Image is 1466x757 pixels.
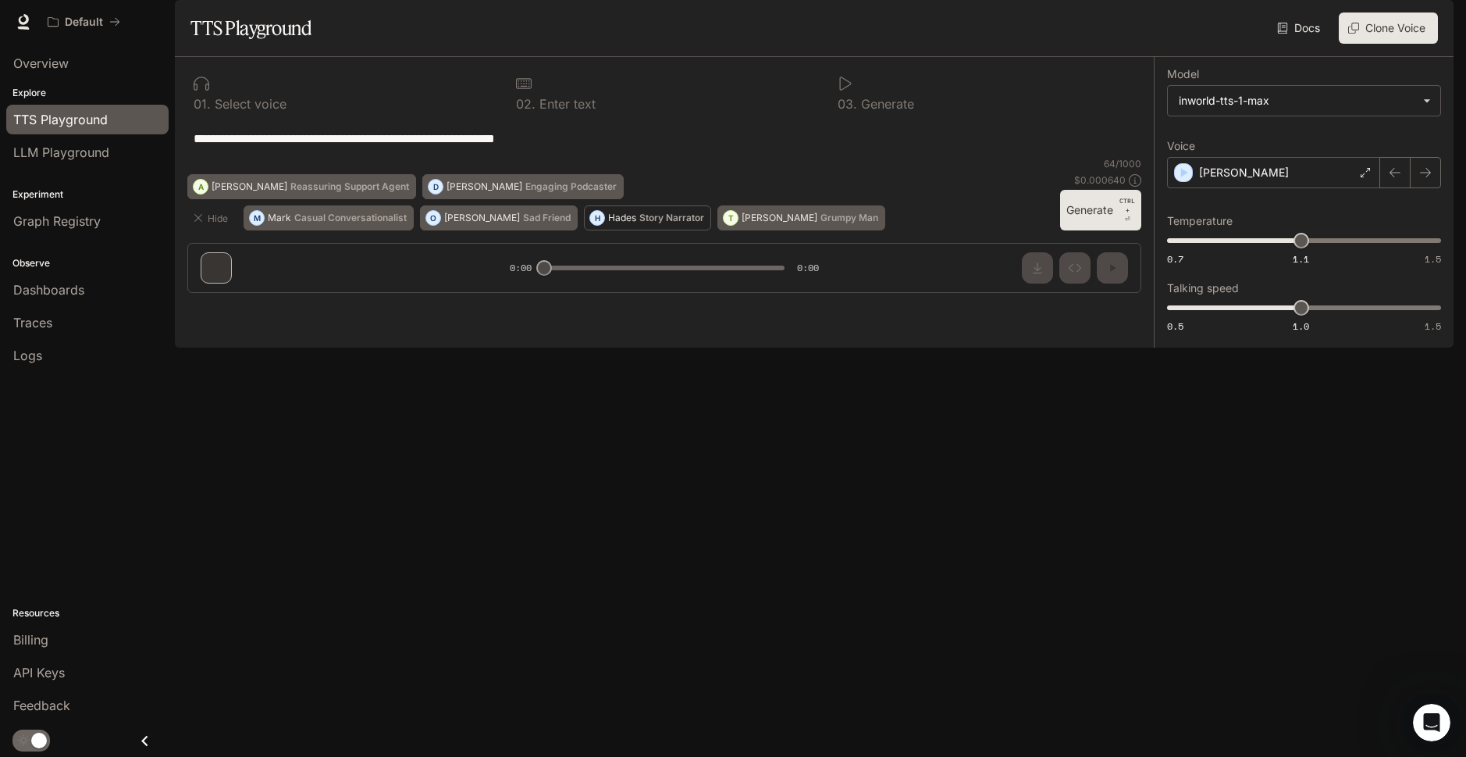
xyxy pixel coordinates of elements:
[523,213,571,223] p: Sad Friend
[211,98,286,110] p: Select voice
[1167,283,1239,294] p: Talking speed
[420,205,578,230] button: O[PERSON_NAME]Sad Friend
[1339,12,1438,44] button: Clone Voice
[426,205,440,230] div: O
[857,98,914,110] p: Generate
[742,213,817,223] p: [PERSON_NAME]
[1293,252,1309,266] span: 1.1
[447,182,522,191] p: [PERSON_NAME]
[1168,86,1440,116] div: inworld-tts-1-max
[65,16,103,29] p: Default
[639,213,704,223] p: Story Narrator
[194,98,211,110] p: 0 1 .
[1413,704,1450,741] iframe: Intercom live chat
[294,213,407,223] p: Casual Conversationalist
[1167,69,1199,80] p: Model
[838,98,857,110] p: 0 3 .
[724,205,738,230] div: T
[244,205,414,230] button: MMarkCasual Conversationalist
[1119,196,1135,224] p: ⏎
[584,205,711,230] button: HHadesStory Narrator
[525,182,617,191] p: Engaging Podcaster
[1060,190,1141,230] button: GenerateCTRL +⏎
[1293,320,1309,333] span: 1.0
[250,205,264,230] div: M
[590,205,604,230] div: H
[187,174,416,199] button: A[PERSON_NAME]Reassuring Support Agent
[1425,320,1441,333] span: 1.5
[268,213,291,223] p: Mark
[1179,93,1415,109] div: inworld-tts-1-max
[717,205,885,230] button: T[PERSON_NAME]Grumpy Man
[41,6,127,37] button: All workspaces
[444,213,520,223] p: [PERSON_NAME]
[190,12,311,44] h1: TTS Playground
[1167,252,1183,266] span: 0.7
[1104,157,1141,170] p: 64 / 1000
[536,98,596,110] p: Enter text
[212,182,287,191] p: [PERSON_NAME]
[1167,320,1183,333] span: 0.5
[429,174,443,199] div: D
[1167,216,1233,227] p: Temperature
[194,174,208,199] div: A
[1274,12,1326,44] a: Docs
[608,213,636,223] p: Hades
[290,182,409,191] p: Reassuring Support Agent
[1199,165,1289,180] p: [PERSON_NAME]
[820,213,878,223] p: Grumpy Man
[1425,252,1441,266] span: 1.5
[422,174,624,199] button: D[PERSON_NAME]Engaging Podcaster
[1167,141,1195,152] p: Voice
[187,205,237,230] button: Hide
[1119,196,1135,215] p: CTRL +
[516,98,536,110] p: 0 2 .
[1074,173,1126,187] p: $ 0.000640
